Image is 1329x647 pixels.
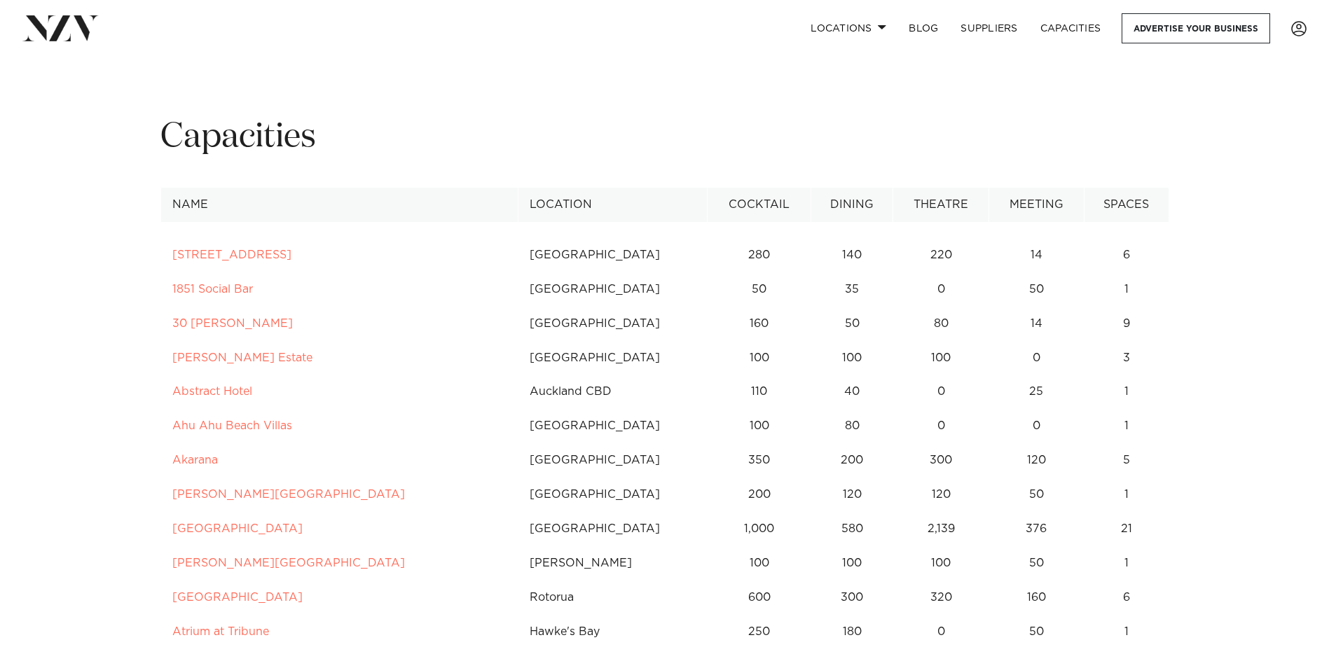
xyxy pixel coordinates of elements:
td: 0 [893,375,989,409]
td: 50 [989,272,1084,307]
td: 350 [708,443,811,478]
td: 6 [1084,238,1169,272]
a: Capacities [1029,13,1113,43]
td: 100 [811,546,893,580]
th: Meeting [989,188,1084,222]
td: 100 [893,546,989,580]
td: 80 [811,409,893,443]
td: 1,000 [708,512,811,546]
td: [PERSON_NAME] [518,546,707,580]
th: Name [160,188,518,222]
td: [GEOGRAPHIC_DATA] [518,478,707,512]
a: Ahu Ahu Beach Villas [172,420,292,431]
td: [GEOGRAPHIC_DATA] [518,443,707,478]
td: 376 [989,512,1084,546]
th: Spaces [1084,188,1169,222]
td: 1 [1084,375,1169,409]
td: 50 [811,307,893,341]
a: [GEOGRAPHIC_DATA] [172,592,303,603]
td: [GEOGRAPHIC_DATA] [518,341,707,375]
a: [PERSON_NAME][GEOGRAPHIC_DATA] [172,489,405,500]
td: 300 [893,443,989,478]
td: 100 [708,341,811,375]
td: 600 [708,580,811,615]
img: nzv-logo.png [22,15,99,41]
td: 100 [708,409,811,443]
td: 50 [989,546,1084,580]
a: Locations [799,13,897,43]
a: [PERSON_NAME] Estate [172,352,312,363]
a: SUPPLIERS [949,13,1028,43]
td: 220 [893,238,989,272]
td: 1 [1084,478,1169,512]
td: 9 [1084,307,1169,341]
td: 1 [1084,546,1169,580]
td: 0 [893,409,989,443]
td: [GEOGRAPHIC_DATA] [518,409,707,443]
td: 280 [708,238,811,272]
td: 160 [989,580,1084,615]
td: 320 [893,580,989,615]
td: 200 [708,478,811,512]
td: 50 [708,272,811,307]
td: 300 [811,580,893,615]
a: [PERSON_NAME][GEOGRAPHIC_DATA] [172,557,405,569]
td: 2,139 [893,512,989,546]
th: Location [518,188,707,222]
td: 140 [811,238,893,272]
td: 40 [811,375,893,409]
a: BLOG [897,13,949,43]
td: [GEOGRAPHIC_DATA] [518,272,707,307]
a: Advertise your business [1122,13,1270,43]
td: [GEOGRAPHIC_DATA] [518,512,707,546]
td: 100 [811,341,893,375]
td: 120 [893,478,989,512]
a: Abstract Hotel [172,386,252,397]
td: 5 [1084,443,1169,478]
td: 0 [893,272,989,307]
td: 110 [708,375,811,409]
td: 1 [1084,409,1169,443]
td: [GEOGRAPHIC_DATA] [518,307,707,341]
td: 200 [811,443,893,478]
td: 50 [989,478,1084,512]
td: 6 [1084,580,1169,615]
th: Dining [811,188,893,222]
td: Rotorua [518,580,707,615]
td: 120 [811,478,893,512]
td: 3 [1084,341,1169,375]
td: 0 [989,341,1084,375]
td: 100 [893,341,989,375]
a: Atrium at Tribune [172,626,269,637]
td: Auckland CBD [518,375,707,409]
td: 80 [893,307,989,341]
td: 120 [989,443,1084,478]
a: 1851 Social Bar [172,284,253,295]
td: 14 [989,238,1084,272]
td: [GEOGRAPHIC_DATA] [518,238,707,272]
th: Theatre [893,188,989,222]
th: Cocktail [708,188,811,222]
td: 160 [708,307,811,341]
h1: Capacities [160,116,1169,160]
a: 30 [PERSON_NAME] [172,318,293,329]
td: 14 [989,307,1084,341]
a: Akarana [172,454,218,466]
td: 21 [1084,512,1169,546]
a: [GEOGRAPHIC_DATA] [172,523,303,534]
td: 1 [1084,272,1169,307]
td: 0 [989,409,1084,443]
a: [STREET_ADDRESS] [172,249,291,260]
td: 25 [989,375,1084,409]
td: 35 [811,272,893,307]
td: 580 [811,512,893,546]
td: 100 [708,546,811,580]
